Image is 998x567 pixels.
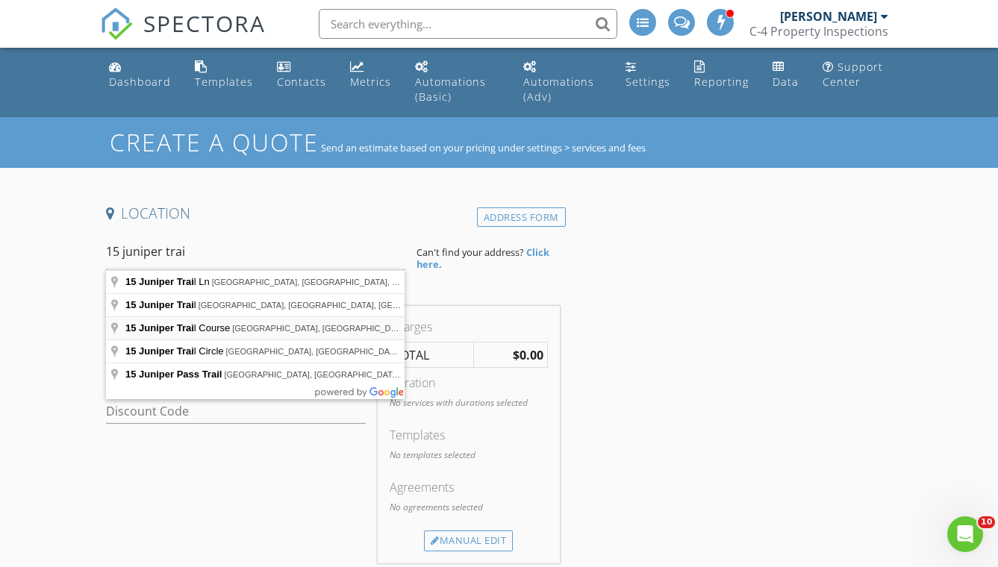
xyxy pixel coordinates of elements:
[100,20,266,51] a: SPECTORA
[767,54,805,96] a: Data
[749,24,888,39] div: C-4 Property Inspections
[390,374,548,392] div: Duration
[125,345,226,357] span: l Circle
[199,301,464,310] span: [GEOGRAPHIC_DATA], [GEOGRAPHIC_DATA], [GEOGRAPHIC_DATA]
[390,318,548,336] div: Charges
[694,75,749,89] div: Reporting
[100,7,133,40] img: The Best Home Inspection Software - Spectora
[139,299,194,310] span: Juniper Trai
[823,60,883,89] div: Support Center
[523,75,594,104] div: Automations (Adv)
[106,234,405,270] input: Address Search
[106,399,366,424] input: Discount Code
[106,204,560,223] h4: Location
[224,370,490,379] span: [GEOGRAPHIC_DATA], [GEOGRAPHIC_DATA], [GEOGRAPHIC_DATA]
[189,54,259,96] a: Templates
[350,75,391,89] div: Metrics
[390,478,548,496] div: Agreements
[390,448,548,462] p: No templates selected
[125,299,136,310] span: 15
[390,501,548,514] p: No agreements selected
[424,530,513,551] div: Manual Edit
[390,396,548,410] p: No services with durations selected
[125,276,212,287] span: l Ln
[978,516,995,528] span: 10
[143,7,266,39] span: SPECTORA
[212,278,478,286] span: [GEOGRAPHIC_DATA], [GEOGRAPHIC_DATA], [GEOGRAPHIC_DATA]
[626,75,670,89] div: Settings
[110,126,319,158] h1: Create a Quote
[125,276,136,287] span: 15
[417,245,549,271] strong: Click here.
[344,54,397,96] a: Metrics
[125,299,199,310] span: l
[415,75,486,104] div: Automations (Basic)
[409,54,505,111] a: Automations (Basic)
[390,426,548,444] div: Templates
[947,516,983,552] iframe: Intercom live chat
[817,54,895,96] a: Support Center
[139,322,194,333] span: Juniper Trai
[125,369,136,380] span: 15
[319,9,617,39] input: Search everything...
[773,75,799,89] div: Data
[477,207,566,228] div: Address Form
[125,345,136,357] span: 15
[517,54,608,111] a: Automations (Advanced)
[232,324,498,333] span: [GEOGRAPHIC_DATA], [GEOGRAPHIC_DATA], [GEOGRAPHIC_DATA]
[321,141,646,154] span: Send an estimate based on your pricing under settings > services and fees
[513,347,543,363] strong: $0.00
[271,54,332,96] a: Contacts
[139,345,194,357] span: Juniper Trai
[417,245,524,259] span: Can't find your address?
[125,322,232,333] span: l Course
[195,75,253,89] div: Templates
[780,9,877,24] div: [PERSON_NAME]
[688,54,755,96] a: Reporting
[226,347,492,356] span: [GEOGRAPHIC_DATA], [GEOGRAPHIC_DATA], [GEOGRAPHIC_DATA]
[277,75,326,89] div: Contacts
[620,54,676,96] a: Settings
[139,369,222,380] span: Juniper Pass Trail
[125,322,136,333] span: 15
[139,276,194,287] span: Juniper Trai
[103,54,177,96] a: Dashboard
[390,342,473,368] td: TOTAL
[109,75,171,89] div: Dashboard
